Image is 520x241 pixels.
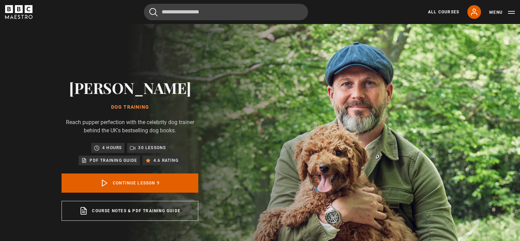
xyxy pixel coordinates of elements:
[102,144,122,151] p: 4 hours
[489,9,515,16] button: Toggle navigation
[62,79,198,96] h2: [PERSON_NAME]
[90,157,137,164] p: PDF training guide
[5,5,32,19] svg: BBC Maestro
[144,4,308,20] input: Search
[154,157,178,164] p: 4.6 rating
[62,105,198,110] h1: Dog Training
[62,173,198,193] a: Continue lesson 9
[149,8,158,16] button: Submit the search query
[138,144,166,151] p: 30 lessons
[62,201,198,221] a: Course notes & PDF training guide
[62,118,198,135] p: Reach pupper perfection with the celebrity dog trainer behind the UK's bestselling dog books.
[428,9,459,15] a: All Courses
